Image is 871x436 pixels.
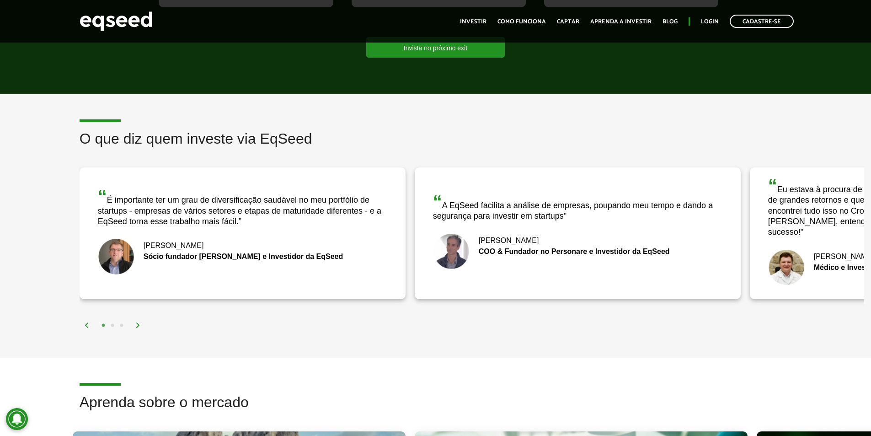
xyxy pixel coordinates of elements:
[108,321,117,330] button: 2 of 2
[80,131,864,161] h2: O que diz quem investe via EqSeed
[663,19,678,25] a: Blog
[98,238,134,275] img: Nick Johnston
[135,323,141,328] img: arrow%20right.svg
[433,192,442,212] span: “
[590,19,652,25] a: Aprenda a investir
[768,249,805,286] img: Fernando De Marco
[433,248,722,255] div: COO & Fundador no Personare e Investidor da EqSeed
[701,19,719,25] a: Login
[433,233,470,270] img: Bruno Rodrigues
[80,394,864,424] h2: Aprenda sobre o mercado
[366,37,505,58] a: Invista no próximo exit
[98,186,107,206] span: “
[433,237,722,244] div: [PERSON_NAME]
[730,15,794,28] a: Cadastre-se
[98,187,387,227] div: É importante ter um grau de diversificação saudável no meu portfólio de startups - empresas de vá...
[497,19,546,25] a: Como funciona
[117,321,126,330] button: 3 of 2
[557,19,579,25] a: Captar
[98,242,387,249] div: [PERSON_NAME]
[84,323,90,328] img: arrow%20left.svg
[80,9,153,33] img: EqSeed
[768,176,777,196] span: “
[433,193,722,222] div: A EqSeed facilita a análise de empresas, poupando meu tempo e dando a segurança para investir em ...
[98,253,387,260] div: Sócio fundador [PERSON_NAME] e Investidor da EqSeed
[99,321,108,330] button: 1 of 2
[460,19,486,25] a: Investir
